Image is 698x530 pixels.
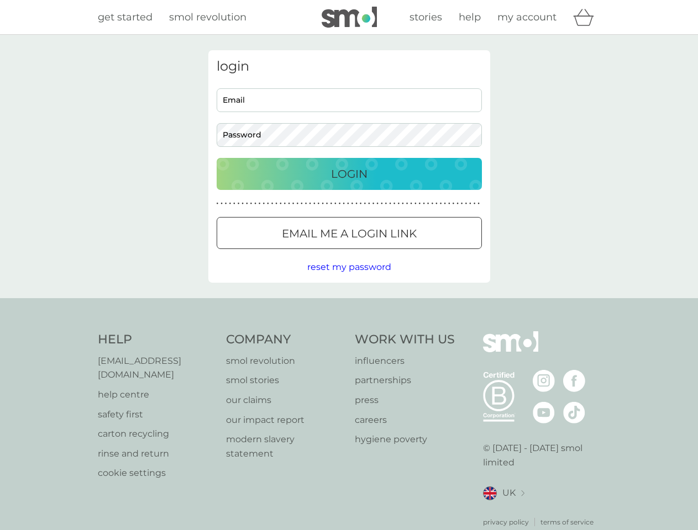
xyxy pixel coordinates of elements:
[393,201,396,206] p: ●
[402,201,404,206] p: ●
[334,201,337,206] p: ●
[238,201,240,206] p: ●
[226,373,344,388] a: smol stories
[309,201,311,206] p: ●
[453,201,455,206] p: ●
[226,393,344,407] a: our claims
[339,201,341,206] p: ●
[459,9,481,25] a: help
[355,354,455,368] a: influencers
[98,407,216,422] a: safety first
[322,7,377,28] img: smol
[330,201,332,206] p: ●
[305,201,307,206] p: ●
[483,441,601,469] p: © [DATE] - [DATE] smol limited
[343,201,345,206] p: ●
[533,370,555,392] img: visit the smol Instagram page
[242,201,244,206] p: ●
[326,201,328,206] p: ●
[431,201,433,206] p: ●
[98,388,216,402] a: help centre
[563,370,585,392] img: visit the smol Facebook page
[410,9,442,25] a: stories
[98,9,153,25] a: get started
[355,201,358,206] p: ●
[497,11,557,23] span: my account
[423,201,425,206] p: ●
[221,201,223,206] p: ●
[217,217,482,249] button: Email me a login link
[169,11,246,23] span: smol revolution
[307,262,391,272] span: reset my password
[364,201,366,206] p: ●
[217,59,482,75] h3: login
[301,201,303,206] p: ●
[351,201,354,206] p: ●
[282,225,417,242] p: Email me a login link
[372,201,375,206] p: ●
[533,401,555,423] img: visit the smol Youtube page
[263,201,265,206] p: ●
[389,201,391,206] p: ●
[267,201,269,206] p: ●
[497,9,557,25] a: my account
[254,201,256,206] p: ●
[397,201,400,206] p: ●
[98,427,216,441] a: carton recycling
[226,432,344,460] a: modern slavery statement
[381,201,383,206] p: ●
[444,201,446,206] p: ●
[540,517,594,527] a: terms of service
[225,201,227,206] p: ●
[355,373,455,388] a: partnerships
[469,201,471,206] p: ●
[410,201,412,206] p: ●
[456,201,459,206] p: ●
[233,201,235,206] p: ●
[368,201,370,206] p: ●
[280,201,282,206] p: ●
[98,354,216,382] a: [EMAIL_ADDRESS][DOMAIN_NAME]
[226,354,344,368] a: smol revolution
[229,201,231,206] p: ●
[410,11,442,23] span: stories
[296,201,298,206] p: ●
[355,413,455,427] a: careers
[376,201,379,206] p: ●
[355,432,455,447] a: hygiene poverty
[414,201,417,206] p: ●
[331,165,368,183] p: Login
[217,158,482,190] button: Login
[307,260,391,274] button: reset my password
[435,201,438,206] p: ●
[459,11,481,23] span: help
[355,393,455,407] a: press
[313,201,316,206] p: ●
[259,201,261,206] p: ●
[465,201,467,206] p: ●
[385,201,387,206] p: ●
[275,201,277,206] p: ●
[483,517,529,527] a: privacy policy
[271,201,274,206] p: ●
[461,201,463,206] p: ●
[98,447,216,461] a: rinse and return
[226,331,344,348] h4: Company
[360,201,362,206] p: ●
[563,401,585,423] img: visit the smol Tiktok page
[217,201,219,206] p: ●
[440,201,442,206] p: ●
